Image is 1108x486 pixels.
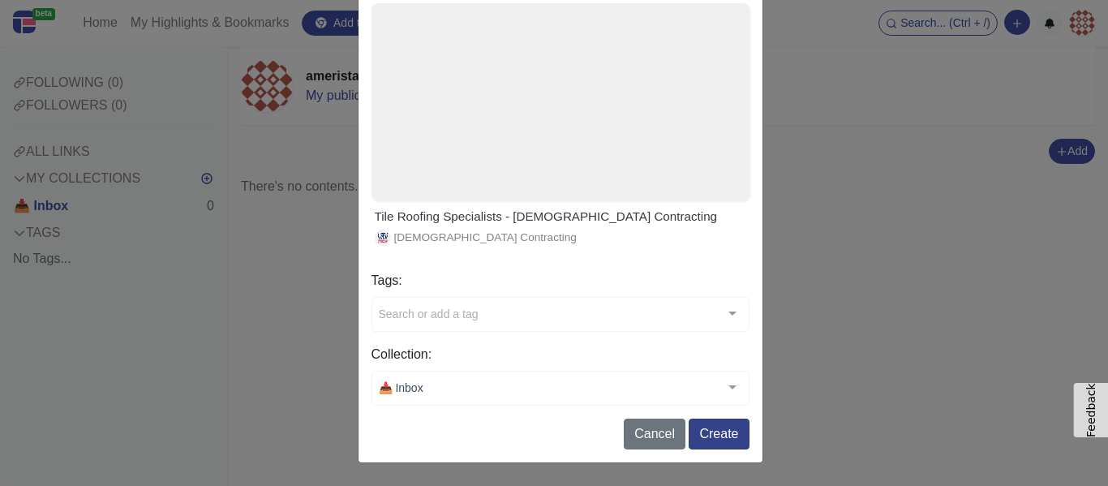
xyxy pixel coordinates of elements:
label: Collection: [371,345,749,364]
div: Tile Roofing Specialists - Ameristar Contracting [375,208,746,226]
button: Create [689,419,749,449]
button: Cancel [624,419,685,449]
span: Search or add a tag [379,304,479,323]
span: Feedback [1084,383,1097,437]
img: Ameristar Contracting [378,233,388,243]
span: Ameristar Contracting [394,230,577,246]
span: 📥 Inbox [379,378,423,397]
label: Tags: [371,271,749,290]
